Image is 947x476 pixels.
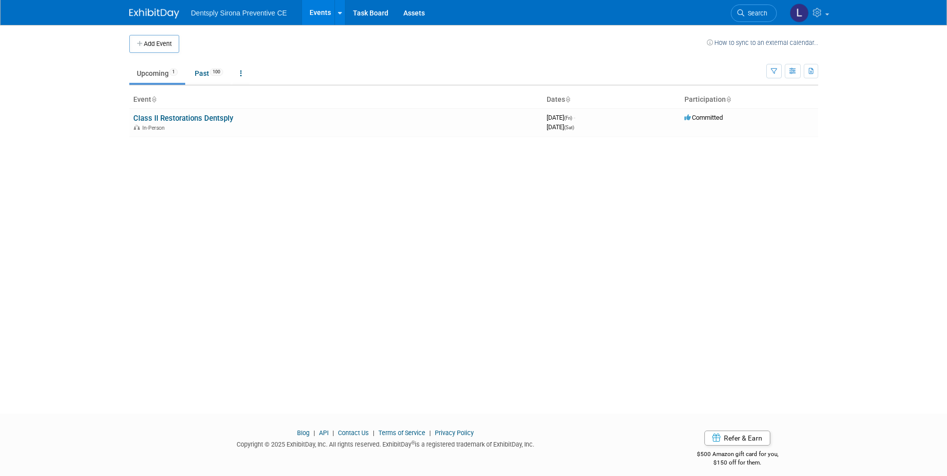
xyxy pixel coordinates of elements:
span: Dentsply Sirona Preventive CE [191,9,287,17]
a: Search [731,4,777,22]
a: API [319,429,328,437]
img: In-Person Event [134,125,140,130]
span: - [574,114,575,121]
span: | [370,429,377,437]
span: Committed [684,114,723,121]
a: Sort by Start Date [565,95,570,103]
span: [DATE] [547,123,574,131]
img: ExhibitDay [129,8,179,18]
span: 100 [210,68,223,76]
a: Class II Restorations Dentsply [133,114,233,123]
th: Event [129,91,543,108]
a: Past100 [187,64,231,83]
a: Upcoming1 [129,64,185,83]
span: Search [744,9,767,17]
a: How to sync to an external calendar... [707,39,818,46]
th: Dates [543,91,680,108]
span: 1 [169,68,178,76]
a: Refer & Earn [704,431,770,446]
span: | [427,429,433,437]
sup: ® [411,440,415,446]
div: Copyright © 2025 ExhibitDay, Inc. All rights reserved. ExhibitDay is a registered trademark of Ex... [129,438,642,449]
button: Add Event [129,35,179,53]
a: Terms of Service [378,429,425,437]
a: Privacy Policy [435,429,474,437]
div: $150 off for them. [657,459,818,467]
a: Sort by Event Name [151,95,156,103]
img: Lindsey Stutz [790,3,809,22]
span: In-Person [142,125,168,131]
span: [DATE] [547,114,575,121]
span: | [330,429,336,437]
span: (Sat) [564,125,574,130]
th: Participation [680,91,818,108]
span: | [311,429,317,437]
span: (Fri) [564,115,572,121]
div: $500 Amazon gift card for you, [657,444,818,467]
a: Sort by Participation Type [726,95,731,103]
a: Contact Us [338,429,369,437]
a: Blog [297,429,310,437]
